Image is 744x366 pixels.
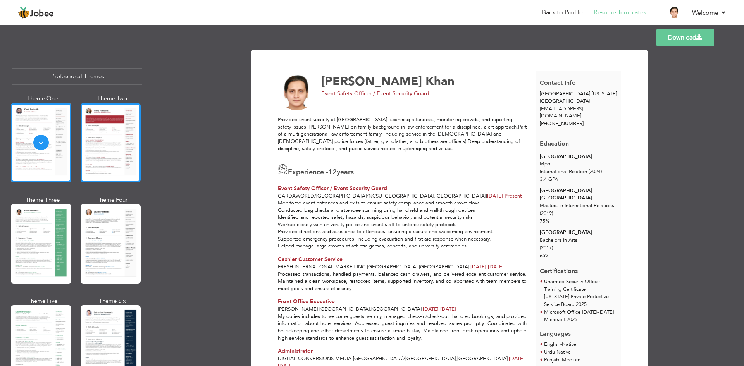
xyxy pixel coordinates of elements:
img: Profile Img [668,6,680,18]
label: years [328,167,354,177]
span: - [365,263,367,270]
span: - [560,356,562,363]
span: [EMAIL_ADDRESS][DOMAIN_NAME] [540,105,583,120]
span: | [565,316,567,323]
div: Theme Three [12,196,73,204]
span: [GEOGRAPHIC_DATA] [367,263,417,270]
div: [GEOGRAPHIC_DATA] [540,229,617,236]
div: Theme Five [12,297,73,305]
span: | [422,306,423,313]
div: Provided event security at [GEOGRAPHIC_DATA], scanning attendees, monitoring crowds, and reportin... [278,116,527,152]
div: [US_STATE] [536,90,622,105]
span: - [560,341,562,348]
span: - [555,349,556,356]
span: , [590,90,592,97]
span: - [318,306,319,313]
img: No image [278,73,316,111]
span: [DATE] [487,192,505,199]
span: [GEOGRAPHIC_DATA] [319,306,370,313]
div: Monitored event entrances and exits to ensure safety compliance and smooth crowd flow Conducted b... [274,199,531,250]
span: [GEOGRAPHIC_DATA] [419,263,469,270]
div: [GEOGRAPHIC_DATA] [GEOGRAPHIC_DATA] [540,187,617,201]
span: - [439,306,440,313]
span: [GEOGRAPHIC_DATA] [457,355,508,362]
span: Education [540,139,569,148]
span: Digital Conversions Media [278,355,351,362]
span: Punjabi [544,356,560,363]
span: Cashier Customer Service [278,256,343,263]
span: Jobee [30,10,54,18]
span: 3.4 GPA [540,176,558,183]
span: Bachelors in Arts [540,237,577,244]
span: GardaWorld/[GEOGRAPHIC_DATA]/NCSU [278,192,382,199]
span: [GEOGRAPHIC_DATA]/[GEOGRAPHIC_DATA] [353,355,456,362]
a: Resume Templates [594,8,646,17]
li: Native [544,349,580,356]
li: Native [544,341,576,349]
span: [PERSON_NAME] [321,73,422,89]
span: , [417,263,419,270]
span: [DATE] [509,355,526,362]
span: Contact Info [540,79,576,87]
li: Medium [544,356,580,364]
div: Theme One [12,95,73,103]
span: International Relation [540,168,587,175]
div: Professional Themes [12,68,142,85]
span: [GEOGRAPHIC_DATA] [371,306,422,313]
span: Unarmed Security Officer Training Certificate [544,278,600,293]
span: [GEOGRAPHIC_DATA] [540,90,590,97]
span: [PERSON_NAME] [278,306,318,313]
span: , [370,306,371,313]
span: Event Safety Officer / Event Security Guard [321,90,429,97]
span: - [525,355,526,362]
span: (2019) [540,210,553,217]
span: [DATE] [423,306,440,313]
span: [GEOGRAPHIC_DATA] [384,192,434,199]
span: , [434,192,436,199]
p: [US_STATE] Private Protective Service Board 2025 [544,293,617,309]
span: Microsoft Office [DATE]-[DATE] [544,309,614,316]
span: - [382,192,384,199]
span: Mphil [540,160,553,167]
p: Microsoft 2025 [544,316,614,324]
div: Theme Two [82,95,143,103]
span: 12 [328,167,337,177]
span: (2024) [589,168,602,175]
a: Download [656,29,714,46]
span: Front Office Executive [278,298,335,305]
span: Urdu [544,349,555,356]
span: Languages [540,324,571,339]
span: Present [487,192,522,199]
span: Certifications [540,261,578,276]
img: jobee.io [17,7,30,19]
span: [DATE] [423,306,456,313]
span: 65% [540,252,549,259]
span: Administrator [278,347,313,355]
span: 75% [540,218,549,225]
span: - [351,355,353,362]
div: Theme Four [82,196,143,204]
span: [GEOGRAPHIC_DATA] [540,98,590,105]
span: [DATE] [470,263,488,270]
div: Theme Six [82,297,143,305]
span: [PHONE_NUMBER] [540,120,584,127]
span: Masters in International Relations [540,202,614,209]
span: [GEOGRAPHIC_DATA] [436,192,486,199]
a: Welcome [692,8,727,17]
a: Back to Profile [542,8,583,17]
span: [DATE] [470,263,504,270]
span: Fresh International Market Inc [278,263,365,270]
div: Processed transactions, handled payments, balanced cash drawers, and delivered excellent customer... [274,271,531,292]
div: My duties includes to welcome guests warmly, managed check-in/check-out, handled bookings, and pr... [274,313,531,342]
span: | [469,263,470,270]
span: Experience - [288,167,328,177]
span: - [503,192,505,199]
span: English [544,341,560,348]
span: (2017) [540,244,553,251]
span: Khan [425,73,455,89]
span: - [486,263,488,270]
span: Event Safety Officer / Event Security Guard [278,185,387,192]
span: | [486,192,487,199]
div: [GEOGRAPHIC_DATA] [540,153,617,160]
span: , [456,355,457,362]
